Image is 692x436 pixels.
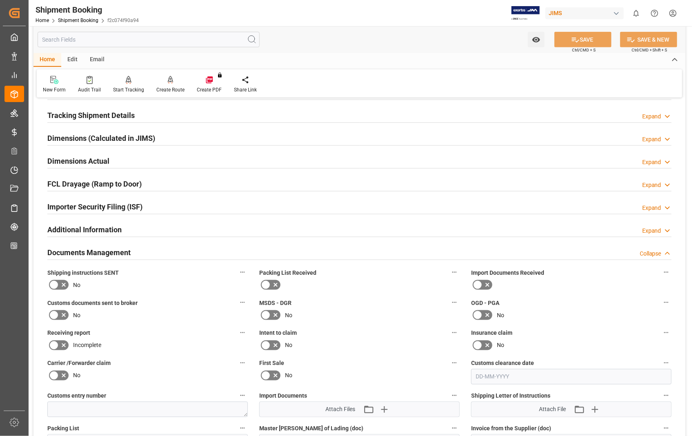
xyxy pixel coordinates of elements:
button: OGD - PGA [661,297,672,308]
h2: Dimensions (Calculated in JIMS) [47,133,155,144]
div: Expand [642,135,661,144]
span: Receiving report [47,329,90,338]
div: Shipment Booking [36,4,139,16]
span: Packing List Received [259,269,316,277]
span: No [73,371,80,380]
h2: Documents Management [47,247,131,258]
span: Customs entry number [47,392,106,400]
h2: Dimensions Actual [47,156,109,167]
button: Packing List Received [449,267,460,278]
span: No [497,341,504,350]
span: OGD - PGA [471,299,499,307]
h2: Importer Security Filing (ISF) [47,201,142,212]
input: Search Fields [38,32,260,47]
span: Invoice from the Supplier (doc) [471,425,551,433]
button: Carrier /Forwarder claim [237,358,248,368]
span: Intent to claim [259,329,297,338]
div: Expand [642,112,661,121]
button: Insurance claim [661,327,672,338]
span: No [73,311,80,320]
span: Ctrl/CMD + Shift + S [632,47,668,53]
span: First Sale [259,359,284,368]
span: Insurance claim [471,329,512,338]
div: Expand [642,158,661,167]
span: Attach Files [325,405,355,414]
span: Shipping instructions SENT [47,269,119,277]
img: Exertis%20JAM%20-%20Email%20Logo.jpg_1722504956.jpg [512,6,540,20]
span: No [497,311,504,320]
button: show 0 new notifications [627,4,645,22]
button: Import Documents Received [661,267,672,278]
div: Expand [642,204,661,212]
span: No [285,341,292,350]
h2: Additional Information [47,224,122,235]
div: New Form [43,86,66,93]
h2: Tracking Shipment Details [47,110,135,121]
span: MSDS - DGR [259,299,291,307]
button: SAVE & NEW [620,32,677,47]
button: Packing List [237,423,248,434]
span: Incomplete [73,341,101,350]
div: Start Tracking [113,86,144,93]
button: Intent to claim [449,327,460,338]
button: SAVE [554,32,612,47]
span: Import Documents [259,392,307,400]
button: Shipping instructions SENT [237,267,248,278]
div: Create Route [156,86,185,93]
input: DD-MM-YYYY [471,369,672,385]
a: Home [36,18,49,23]
span: Shipping Letter of Instructions [471,392,550,400]
div: Collapse [640,249,661,258]
button: Customs entry number [237,390,248,401]
span: No [285,311,292,320]
span: Customs documents sent to broker [47,299,138,307]
button: Import Documents [449,390,460,401]
button: Customs clearance date [661,358,672,368]
button: open menu [528,32,545,47]
span: Ctrl/CMD + S [572,47,596,53]
span: No [73,281,80,289]
a: Shipment Booking [58,18,98,23]
div: Expand [642,227,661,235]
div: Share Link [234,86,257,93]
div: Audit Trail [78,86,101,93]
span: No [285,371,292,380]
div: Email [84,53,111,67]
span: Packing List [47,425,79,433]
button: Invoice from the Supplier (doc) [661,423,672,434]
span: Master [PERSON_NAME] of Lading (doc) [259,425,363,433]
button: Master [PERSON_NAME] of Lading (doc) [449,423,460,434]
span: Customs clearance date [471,359,534,368]
button: Shipping Letter of Instructions [661,390,672,401]
button: First Sale [449,358,460,368]
button: Receiving report [237,327,248,338]
button: MSDS - DGR [449,297,460,308]
button: JIMS [545,5,627,21]
button: Help Center [645,4,664,22]
div: Edit [61,53,84,67]
span: Attach File [539,405,566,414]
span: Carrier /Forwarder claim [47,359,111,368]
div: JIMS [545,7,624,19]
div: Expand [642,181,661,189]
span: Import Documents Received [471,269,544,277]
h2: FCL Drayage (Ramp to Door) [47,178,142,189]
div: Home [33,53,61,67]
button: Customs documents sent to broker [237,297,248,308]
